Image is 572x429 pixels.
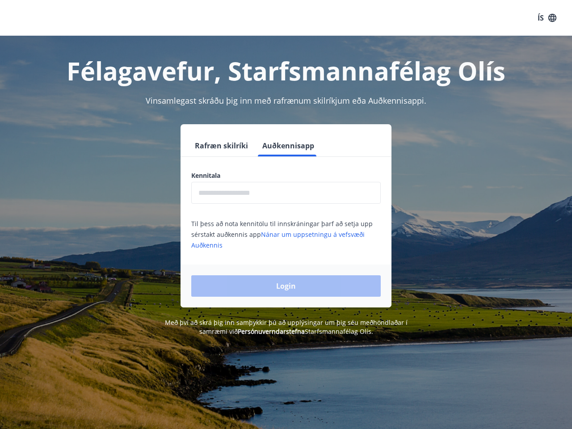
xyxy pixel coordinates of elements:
button: Rafræn skilríki [191,135,252,156]
span: Til þess að nota kennitölu til innskráningar þarf að setja upp sérstakt auðkennis app [191,219,373,249]
h1: Félagavefur, Starfsmannafélag Olís [11,54,561,88]
a: Nánar um uppsetningu á vefsvæði Auðkennis [191,230,365,249]
span: Með því að skrá þig inn samþykkir þú að upplýsingar um þig séu meðhöndlaðar í samræmi við Starfsm... [165,318,408,336]
span: Vinsamlegast skráðu þig inn með rafrænum skilríkjum eða Auðkennisappi. [146,95,426,106]
a: Persónuverndarstefna [238,327,305,336]
button: ÍS [533,10,561,26]
button: Auðkennisapp [259,135,318,156]
label: Kennitala [191,171,381,180]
